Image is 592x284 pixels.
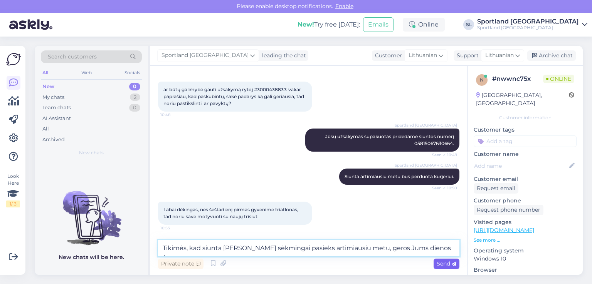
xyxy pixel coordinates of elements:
div: leading the chat [259,52,306,60]
span: Sportland [GEOGRAPHIC_DATA] [395,162,457,168]
div: 0 [129,83,140,90]
div: 1 / 3 [6,200,20,207]
div: Support [454,52,479,60]
a: Sportland [GEOGRAPHIC_DATA]Sportland [GEOGRAPHIC_DATA] [477,18,587,31]
button: Emails [363,17,394,32]
span: Send [437,260,456,267]
span: Jūsų užsakymas supakuotas pridedame siuntos numerį 05815067630664. [325,134,464,146]
div: New [42,83,54,90]
div: Look Here [6,173,20,207]
div: Private note [158,259,203,269]
div: Team chats [42,104,71,112]
span: Lithuanian [485,51,514,60]
img: No chats [35,177,148,246]
span: Sportland [GEOGRAPHIC_DATA] [161,51,249,60]
img: Askly Logo [6,52,21,67]
div: AI Assistant [42,115,71,122]
div: All [41,68,50,78]
p: New chats will be here. [59,253,124,261]
textarea: Tikimės, kad siunta [PERSON_NAME] sėkmingai pasieks artimiausiu metu, geros Jums dienos :) [158,240,459,256]
div: Request email [474,183,518,194]
p: Windows 10 [474,255,577,263]
p: Customer name [474,150,577,158]
div: Online [403,18,445,32]
span: Online [543,75,574,83]
span: n [480,77,484,83]
div: My chats [42,94,64,101]
div: Socials [123,68,142,78]
input: Add name [474,162,568,170]
span: Siunta artimiausiu metu bus perduota kurjeriui. [345,174,454,179]
span: Enable [333,3,356,10]
div: Web [80,68,93,78]
div: Try free [DATE]: [298,20,360,29]
span: Labai dėkingas, nes šeštadienį pirmas gyvenime triatlonas, tad noriu save motyvuoti su naujų trisiut [163,207,299,219]
div: Archived [42,136,65,144]
span: Seen ✓ 10:49 [428,152,457,158]
div: [GEOGRAPHIC_DATA], [GEOGRAPHIC_DATA] [476,91,569,107]
span: Sportland [GEOGRAPHIC_DATA] [395,122,457,128]
p: Visited pages [474,218,577,226]
div: 2 [130,94,140,101]
span: 10:53 [160,225,189,231]
p: Browser [474,266,577,274]
span: New chats [79,149,104,156]
div: Archive chat [527,50,576,61]
p: Chrome [TECHNICAL_ID] [474,274,577,282]
a: [URL][DOMAIN_NAME] [474,227,534,234]
div: Customer information [474,114,577,121]
div: All [42,125,49,133]
input: Add a tag [474,135,577,147]
div: Customer [372,52,402,60]
span: Seen ✓ 10:50 [428,185,457,191]
p: See more ... [474,237,577,244]
p: Operating system [474,247,577,255]
div: # nwwnc75x [492,74,543,84]
span: ar būtų galimybė gauti užsakymą rytoj #3000438837. vakar paprašiau, kad paskubintų, sakė padarys ... [163,87,305,106]
div: Request phone number [474,205,543,215]
p: Customer tags [474,126,577,134]
div: Sportland [GEOGRAPHIC_DATA] [477,18,579,25]
span: 10:48 [160,112,189,118]
span: Lithuanian [409,51,437,60]
p: Customer phone [474,197,577,205]
span: Search customers [48,53,97,61]
div: 0 [129,104,140,112]
p: Customer email [474,175,577,183]
div: Sportland [GEOGRAPHIC_DATA] [477,25,579,31]
div: SL [463,19,474,30]
b: New! [298,21,314,28]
